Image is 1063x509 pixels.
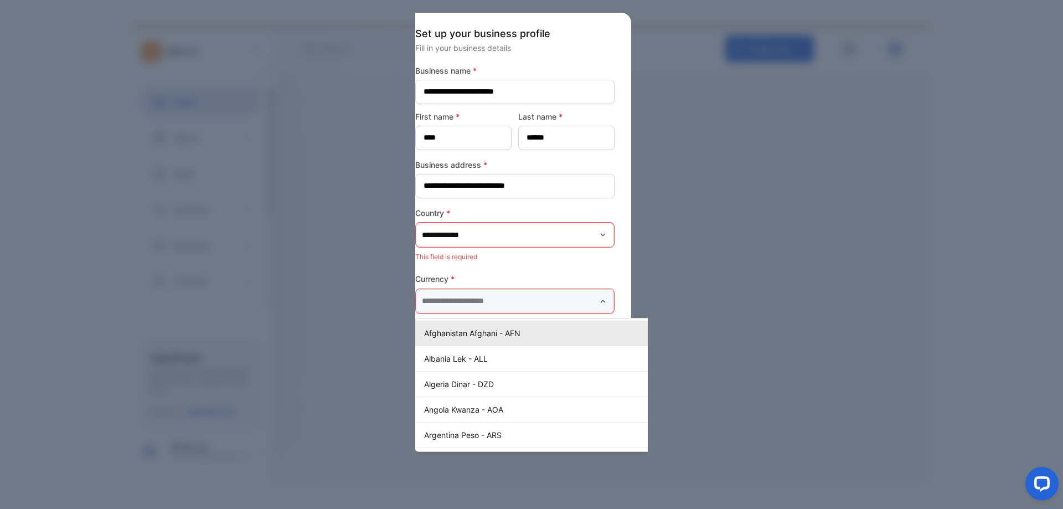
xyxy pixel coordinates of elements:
p: Argentina Peso - ARS [424,429,691,441]
iframe: LiveChat chat widget [1016,462,1063,509]
p: This field is required [415,316,615,331]
label: Business address [415,159,615,171]
label: Country [415,207,615,219]
label: Currency [415,273,615,285]
p: Fill in your business details [415,42,615,54]
p: Afghanistan Afghani - AFN [424,327,691,339]
label: First name [415,111,512,122]
p: Set up your business profile [415,26,615,41]
label: Last name [518,111,615,122]
p: Angola Kwanza - AOA [424,404,691,415]
label: Business name [415,65,615,76]
p: Algeria Dinar - DZD [424,378,691,390]
p: This field is required [415,250,615,264]
p: Albania Lek - ALL [424,353,691,364]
